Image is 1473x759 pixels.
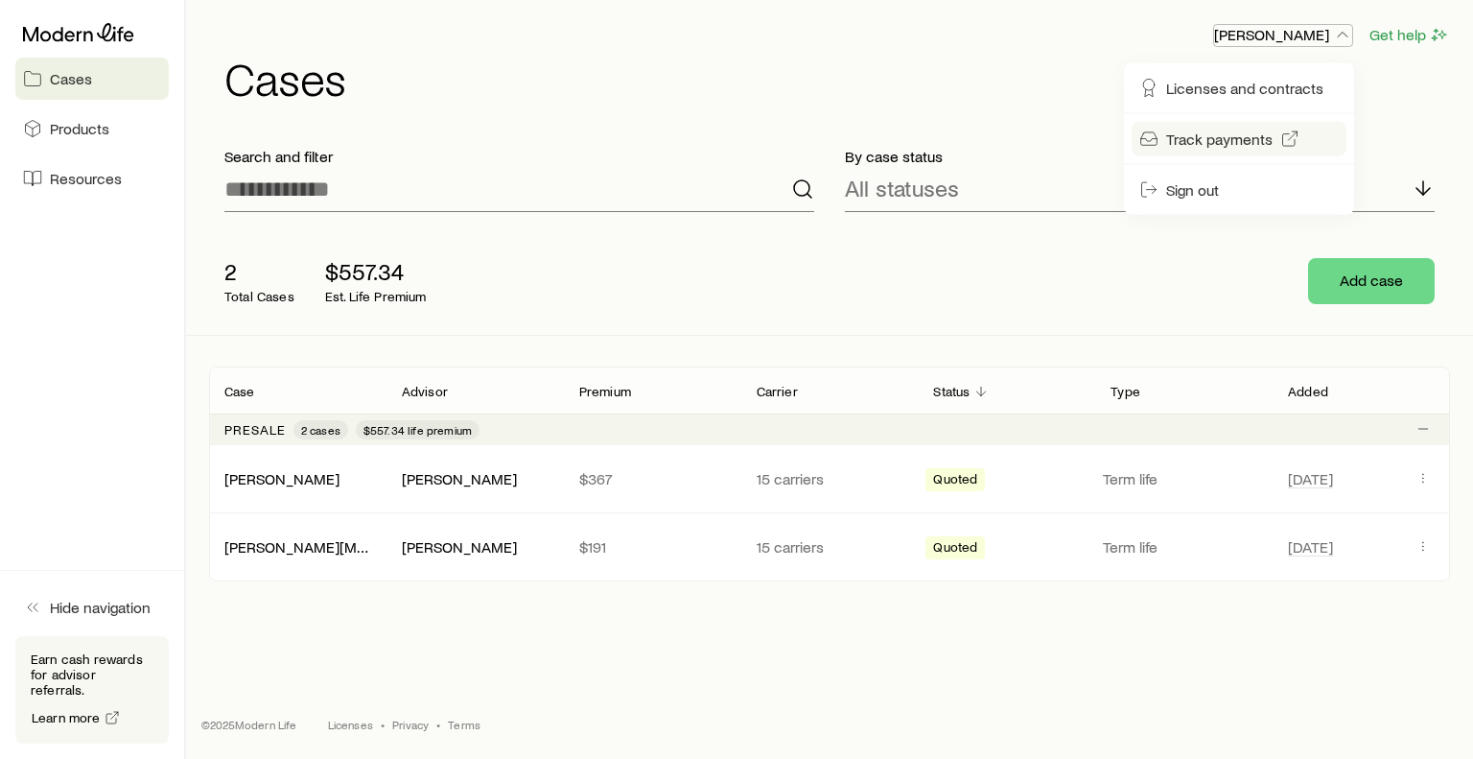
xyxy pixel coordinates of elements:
p: Presale [224,422,286,438]
p: $191 [579,537,726,557]
p: © 2025 Modern Life [201,717,297,732]
p: $557.34 [325,258,427,285]
a: [PERSON_NAME] [224,469,339,487]
div: Earn cash rewards for advisor referrals.Learn more [15,636,169,744]
a: Products [15,107,169,150]
span: [DATE] [1288,469,1333,488]
p: 15 carriers [757,537,903,557]
button: Sign out [1132,173,1346,207]
p: Carrier [757,384,798,399]
p: Case [224,384,255,399]
h1: Cases [224,55,1450,101]
span: Quoted [933,539,977,559]
span: Quoted [933,471,977,491]
p: [PERSON_NAME] [1214,25,1352,44]
a: [PERSON_NAME][MEDICAL_DATA] [224,537,455,556]
p: Est. Life Premium [325,289,427,304]
div: Client cases [209,367,1450,581]
p: By case status [845,147,1435,166]
button: Hide navigation [15,586,169,629]
a: Terms [448,717,480,732]
span: [DATE] [1288,537,1333,557]
p: All statuses [845,175,959,202]
span: 2 cases [301,422,340,438]
span: Cases [50,69,92,88]
p: 2 [224,258,294,285]
span: Sign out [1166,180,1219,200]
button: [PERSON_NAME] [1213,24,1353,47]
p: Premium [579,384,631,399]
p: Search and filter [224,147,814,166]
span: • [381,717,385,732]
a: Track payments [1132,122,1346,156]
a: Cases [15,58,169,100]
a: Resources [15,157,169,200]
p: 15 carriers [757,469,903,488]
span: Resources [50,169,122,188]
span: Products [50,119,109,138]
p: Advisor [402,384,448,399]
button: Add case [1308,258,1435,304]
span: $557.34 life premium [363,422,472,438]
a: Licenses and contracts [1132,71,1346,106]
p: Earn cash rewards for advisor referrals. [31,652,153,698]
a: Licenses [328,717,373,732]
p: Term life [1103,469,1265,488]
div: [PERSON_NAME] [402,537,517,557]
span: • [436,717,440,732]
div: [PERSON_NAME][MEDICAL_DATA] [224,537,371,557]
p: Type [1111,384,1140,399]
div: [PERSON_NAME] [402,469,517,489]
p: Added [1288,384,1328,399]
div: [PERSON_NAME] [224,469,339,489]
a: Privacy [392,717,429,732]
p: $367 [579,469,726,488]
span: Learn more [32,711,101,724]
button: Get help [1368,24,1450,46]
span: Licenses and contracts [1166,79,1323,98]
p: Total Cases [224,289,294,304]
span: Hide navigation [50,598,151,617]
span: Track payments [1166,130,1273,149]
p: Status [933,384,970,399]
p: Term life [1103,537,1265,557]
